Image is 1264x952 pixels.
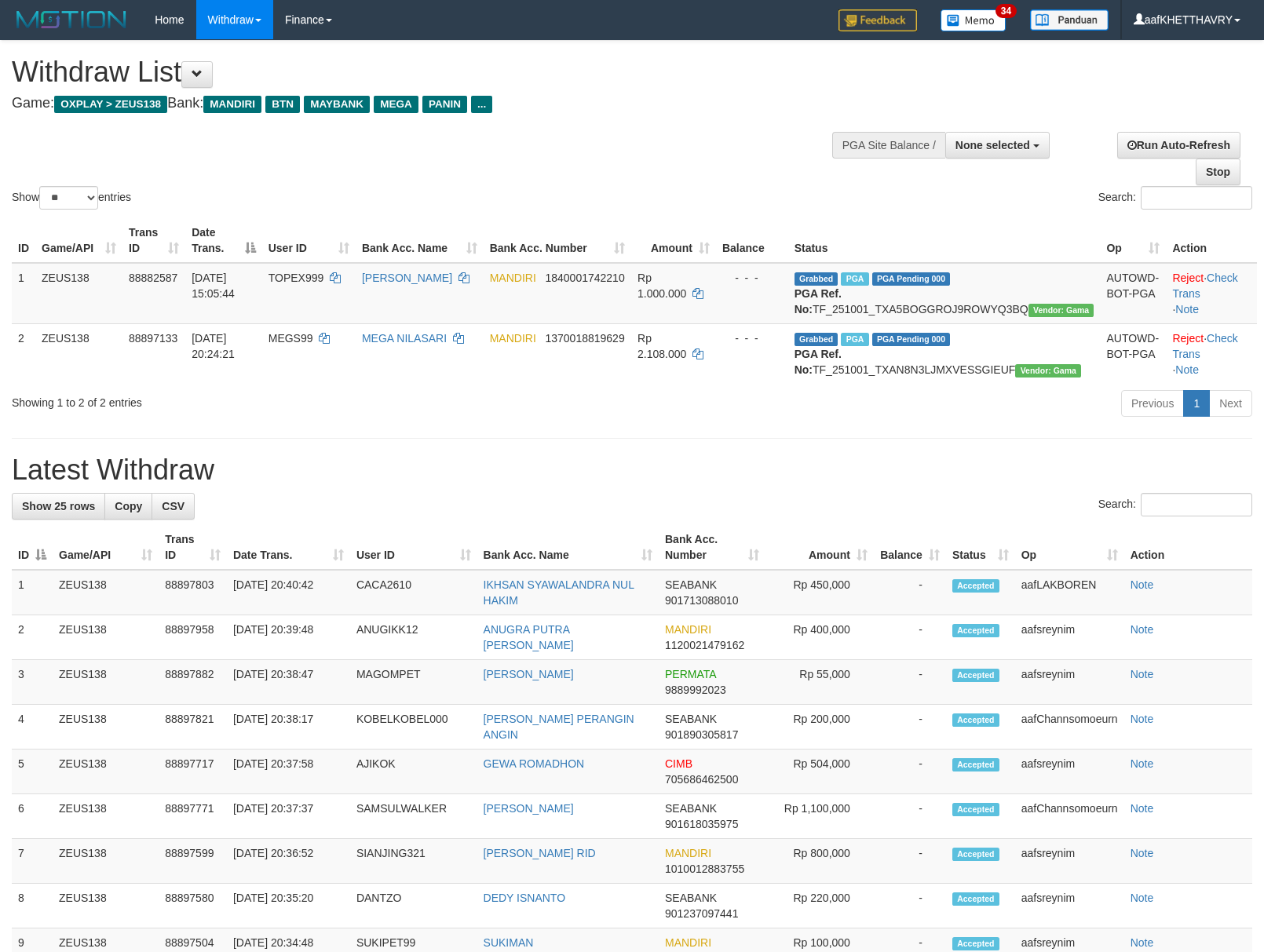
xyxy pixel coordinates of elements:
[265,96,300,113] span: BTN
[159,660,227,705] td: 88897882
[874,884,946,928] td: -
[362,272,452,284] a: [PERSON_NAME]
[1015,525,1124,570] th: Op: activate to sort column ascending
[765,615,873,660] td: Rp 400,000
[1015,884,1124,928] td: aafsreynim
[665,684,726,696] span: Copy 9889992023 to clipboard
[952,579,999,593] span: Accepted
[185,218,262,263] th: Date Trans.: activate to sort column descending
[484,668,574,680] a: [PERSON_NAME]
[637,272,686,300] span: Rp 1.000.000
[159,570,227,615] td: 88897803
[665,713,717,725] span: SEABANK
[12,525,53,570] th: ID: activate to sort column descending
[874,660,946,705] td: -
[12,263,35,324] td: 1
[665,623,711,636] span: MANDIRI
[1166,323,1257,384] td: · ·
[484,218,631,263] th: Bank Acc. Number: activate to sort column ascending
[1015,615,1124,660] td: aafsreynim
[765,750,873,794] td: Rp 504,000
[765,839,873,884] td: Rp 800,000
[1015,705,1124,750] td: aafChannsomoeurn
[12,186,131,210] label: Show entries
[1015,750,1124,794] td: aafsreynim
[1098,493,1252,516] label: Search:
[1196,159,1240,185] a: Stop
[545,272,624,284] span: Copy 1840001742210 to clipboard
[129,332,177,345] span: 88897133
[350,839,477,884] td: SIANJING321
[872,333,951,346] span: PGA Pending
[350,525,477,570] th: User ID: activate to sort column ascending
[159,525,227,570] th: Trans ID: activate to sort column ascending
[1100,218,1166,263] th: Op: activate to sort column ascending
[35,323,122,384] td: ZEUS138
[1100,263,1166,324] td: AUTOWD-BOT-PGA
[12,570,53,615] td: 1
[665,863,744,875] span: Copy 1010012883755 to clipboard
[1172,272,1204,284] a: Reject
[1183,390,1210,417] a: 1
[39,186,98,210] select: Showentries
[54,96,167,113] span: OXPLAY > ZEUS138
[665,847,711,859] span: MANDIRI
[946,525,1015,570] th: Status: activate to sort column ascending
[952,624,999,637] span: Accepted
[227,794,350,839] td: [DATE] 20:37:37
[159,794,227,839] td: 88897771
[765,570,873,615] td: Rp 450,000
[1030,9,1109,31] img: panduan.png
[1141,493,1252,516] input: Search:
[484,578,634,607] a: IKHSAN SYAWALANDRA NUL HAKIM
[795,348,842,376] b: PGA Ref. No:
[874,839,946,884] td: -
[53,660,159,705] td: ZEUS138
[788,218,1101,263] th: Status
[269,272,324,284] span: TOPEX999
[53,794,159,839] td: ZEUS138
[874,570,946,615] td: -
[795,287,842,316] b: PGA Ref. No:
[162,500,184,512] span: CSV
[1172,272,1237,300] a: Check Trans
[1131,668,1154,680] a: Note
[872,272,951,286] span: PGA Pending
[227,660,350,705] td: [DATE] 20:38:47
[841,333,868,346] span: Marked by aafsolysreylen
[874,525,946,570] th: Balance: activate to sort column ascending
[12,323,35,384] td: 2
[12,839,53,884] td: 7
[484,623,574,651] a: ANUGRA PUTRA [PERSON_NAME]
[631,218,716,263] th: Amount: activate to sort column ascending
[484,802,574,815] a: [PERSON_NAME]
[665,728,738,741] span: Copy 901890305817 to clipboard
[53,705,159,750] td: ZEUS138
[227,570,350,615] td: [DATE] 20:40:42
[841,272,868,286] span: Marked by aafnoeunsreypich
[35,218,122,263] th: Game/API: activate to sort column ascending
[22,500,95,512] span: Show 25 rows
[12,8,131,31] img: MOTION_logo.png
[227,839,350,884] td: [DATE] 20:36:52
[484,936,534,949] a: SUKIMAN
[1166,218,1257,263] th: Action
[1131,936,1154,949] a: Note
[53,570,159,615] td: ZEUS138
[545,332,624,345] span: Copy 1370018819629 to clipboard
[665,936,711,949] span: MANDIRI
[1209,390,1252,417] a: Next
[12,705,53,750] td: 4
[350,660,477,705] td: MAGOMPET
[203,96,261,113] span: MANDIRI
[1131,802,1154,815] a: Note
[159,750,227,794] td: 88897717
[227,525,350,570] th: Date Trans.: activate to sort column ascending
[1175,303,1199,316] a: Note
[665,578,717,591] span: SEABANK
[115,500,142,512] span: Copy
[350,705,477,750] td: KOBELKOBEL000
[1100,323,1166,384] td: AUTOWD-BOT-PGA
[1172,332,1204,345] a: Reject
[227,750,350,794] td: [DATE] 20:37:58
